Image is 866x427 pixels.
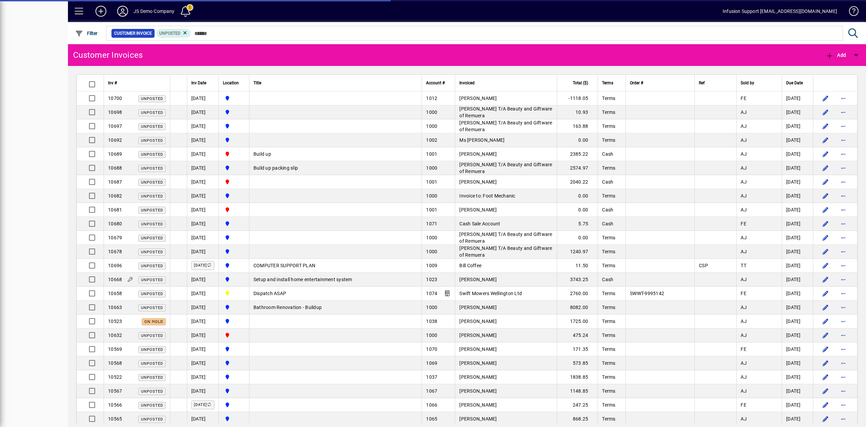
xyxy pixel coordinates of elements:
[838,274,849,285] button: More options
[223,164,245,172] span: Auckland
[223,290,245,297] span: Wellington
[602,235,615,240] span: Terms
[141,110,163,115] span: Unposted
[741,151,747,157] span: AJ
[223,248,245,255] span: Auckland
[253,263,315,268] span: COMPUTER SUPPORT PLAN
[557,91,598,105] td: -1118.05
[741,346,746,352] span: FE
[838,190,849,201] button: More options
[223,304,245,311] span: Auckland
[426,207,437,212] span: 1001
[108,305,122,310] span: 10663
[557,328,598,342] td: 475.24
[187,287,218,301] td: [DATE]
[141,236,163,240] span: Unposted
[253,79,418,87] div: Title
[73,27,100,39] button: Filter
[426,235,437,240] span: 1000
[699,79,732,87] div: Ref
[602,249,615,254] span: Terms
[141,278,163,282] span: Unposted
[108,207,122,212] span: 10681
[782,231,813,245] td: [DATE]
[602,179,613,185] span: Cash
[90,5,112,17] button: Add
[741,221,746,226] span: FE
[426,123,437,129] span: 1000
[187,203,218,217] td: [DATE]
[557,147,598,161] td: 2385.22
[820,413,831,424] button: Edit
[557,259,598,273] td: 11.50
[426,151,437,157] span: 1001
[187,245,218,259] td: [DATE]
[459,207,497,212] span: [PERSON_NAME]
[557,314,598,328] td: 1725.00
[838,246,849,257] button: More options
[602,360,615,366] span: Terms
[838,288,849,299] button: More options
[838,93,849,104] button: More options
[741,277,747,282] span: AJ
[426,165,437,171] span: 1000
[630,79,690,87] div: Order #
[557,231,598,245] td: 0.00
[630,79,643,87] span: Order #
[602,137,615,143] span: Terms
[223,79,239,87] span: Location
[426,193,437,199] span: 1000
[108,123,122,129] span: 10697
[782,105,813,119] td: [DATE]
[741,123,747,129] span: AJ
[426,374,437,380] span: 1037
[159,31,180,36] span: Unposted
[141,166,163,171] span: Unposted
[108,79,166,87] div: Inv #
[187,356,218,370] td: [DATE]
[223,79,245,87] div: Location
[459,162,552,174] span: [PERSON_NAME] T/A Beauty and Giftware of Remuera
[459,179,497,185] span: [PERSON_NAME]
[782,175,813,189] td: [DATE]
[844,1,858,23] a: Knowledge Base
[838,232,849,243] button: More options
[187,189,218,203] td: [DATE]
[741,137,747,143] span: AJ
[782,245,813,259] td: [DATE]
[141,334,163,338] span: Unposted
[187,328,218,342] td: [DATE]
[782,203,813,217] td: [DATE]
[820,93,831,104] button: Edit
[741,79,778,87] div: Sold by
[187,119,218,133] td: [DATE]
[223,276,245,283] span: Auckland
[108,374,122,380] span: 10522
[426,79,451,87] div: Account #
[459,151,497,157] span: [PERSON_NAME]
[602,263,615,268] span: Terms
[108,96,122,101] span: 10700
[782,133,813,147] td: [DATE]
[223,234,245,241] span: Auckland
[191,79,206,87] span: Inv Date
[602,346,615,352] span: Terms
[459,332,497,338] span: [PERSON_NAME]
[741,249,747,254] span: AJ
[426,291,437,296] span: 1074
[557,175,598,189] td: 2040.22
[253,165,298,171] span: Build up packing slip
[426,96,437,101] span: 1012
[820,176,831,187] button: Edit
[108,319,122,324] span: 10523
[108,79,117,87] span: Inv #
[223,373,245,381] span: Auckland
[223,345,245,353] span: Auckland
[187,273,218,287] td: [DATE]
[187,217,218,231] td: [DATE]
[141,292,163,296] span: Unposted
[826,52,846,58] span: Add
[741,235,747,240] span: AJ
[223,359,245,367] span: Auckland
[741,319,747,324] span: AJ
